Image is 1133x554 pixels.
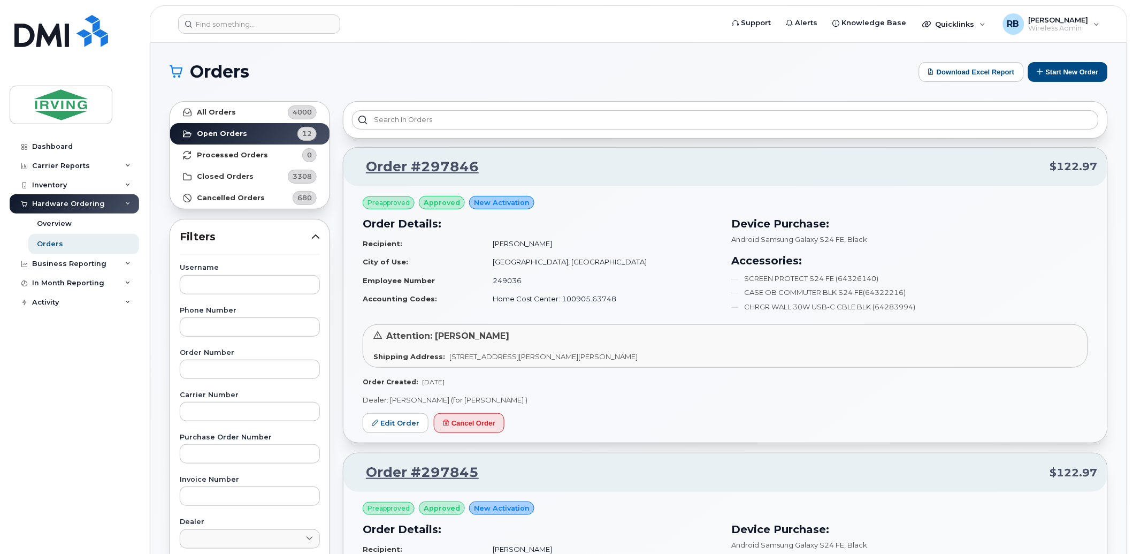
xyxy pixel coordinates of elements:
[170,187,330,209] a: Cancelled Orders680
[363,294,437,303] strong: Accounting Codes:
[180,519,320,526] label: Dealer
[484,290,719,308] td: Home Cost Center: 100905.63748
[368,504,410,513] span: Preapproved
[170,145,330,166] a: Processed Orders0
[845,541,868,549] span: , Black
[363,395,1088,405] p: Dealer: [PERSON_NAME] (for [PERSON_NAME] )
[180,307,320,314] label: Phone Number
[363,545,402,553] strong: Recipient:
[293,107,312,117] span: 4000
[363,521,719,537] h3: Order Details:
[368,198,410,208] span: Preapproved
[297,193,312,203] span: 680
[422,378,445,386] span: [DATE]
[363,257,408,266] strong: City of Use:
[732,521,1088,537] h3: Device Purchase:
[732,302,1088,312] li: CHRGR WALL 30W USB-C CBLE BLK (64283994)
[180,476,320,483] label: Invoice Number
[1028,62,1108,82] button: Start New Order
[190,64,249,80] span: Orders
[353,157,479,177] a: Order #297846
[363,378,418,386] strong: Order Created:
[197,108,236,117] strong: All Orders
[732,541,845,549] span: Android Samsung Galaxy S24 FE
[484,253,719,271] td: [GEOGRAPHIC_DATA], [GEOGRAPHIC_DATA]
[197,172,254,181] strong: Closed Orders
[302,128,312,139] span: 12
[363,413,428,433] a: Edit Order
[293,171,312,181] span: 3308
[484,234,719,253] td: [PERSON_NAME]
[373,352,445,361] strong: Shipping Address:
[170,102,330,123] a: All Orders4000
[180,434,320,441] label: Purchase Order Number
[180,229,311,245] span: Filters
[484,271,719,290] td: 249036
[197,130,247,138] strong: Open Orders
[449,352,638,361] span: [STREET_ADDRESS][PERSON_NAME][PERSON_NAME]
[474,198,530,208] span: New Activation
[363,239,402,248] strong: Recipient:
[180,264,320,271] label: Username
[434,413,504,433] button: Cancel Order
[180,392,320,399] label: Carrier Number
[180,350,320,356] label: Order Number
[170,166,330,187] a: Closed Orders3308
[732,274,1088,284] li: SCREEN PROTECT S24 FE (64326140)
[732,216,1088,232] h3: Device Purchase:
[919,62,1024,82] button: Download Excel Report
[386,331,509,341] span: Attention: [PERSON_NAME]
[1050,465,1098,481] span: $122.97
[363,276,435,285] strong: Employee Number
[424,198,460,208] span: approved
[307,150,312,160] span: 0
[845,235,868,244] span: , Black
[474,503,530,513] span: New Activation
[197,194,265,202] strong: Cancelled Orders
[197,151,268,160] strong: Processed Orders
[1050,159,1098,174] span: $122.97
[732,253,1088,269] h3: Accessories:
[363,216,719,232] h3: Order Details:
[170,123,330,145] a: Open Orders12
[732,287,1088,298] li: CASE OB COMMUTER BLK S24 FE(64322216)
[424,503,460,513] span: approved
[353,463,479,482] a: Order #297845
[352,110,1099,130] input: Search in orders
[732,235,845,244] span: Android Samsung Galaxy S24 FE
